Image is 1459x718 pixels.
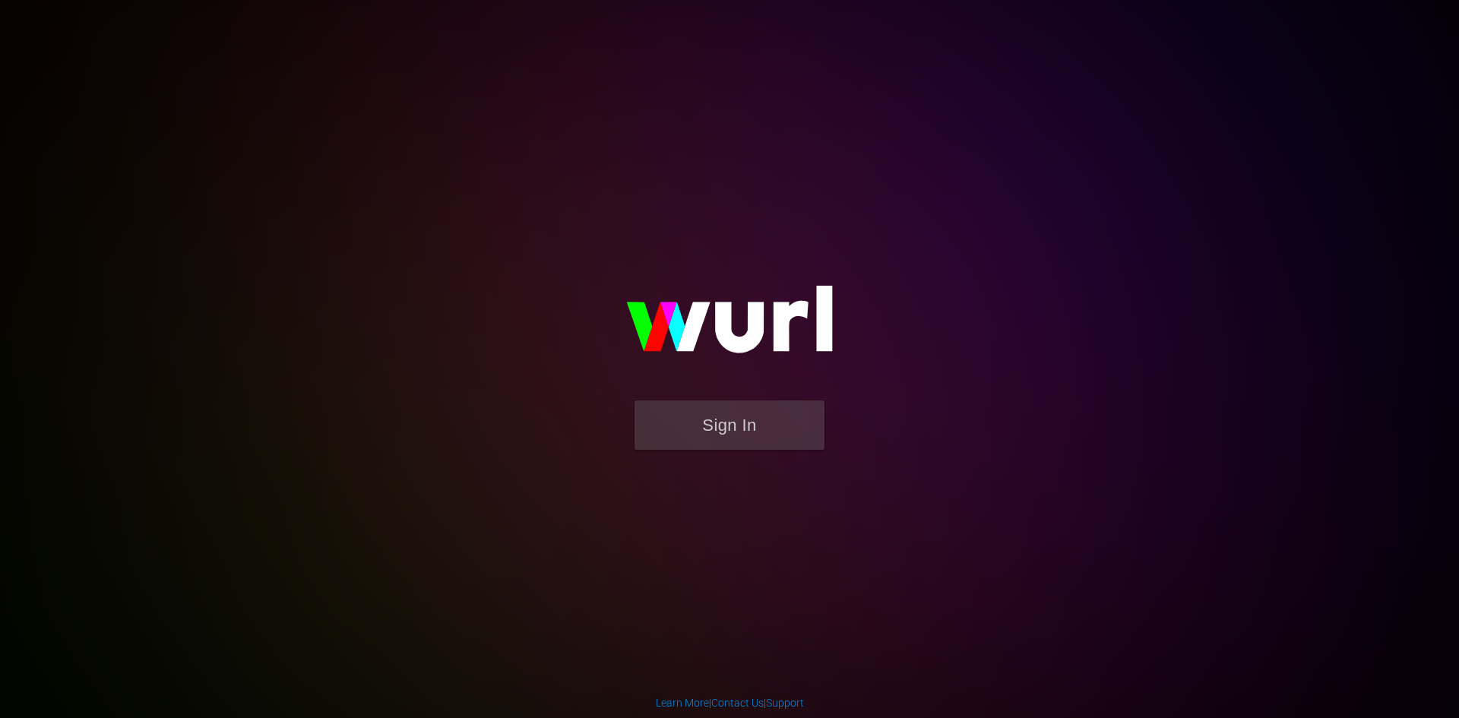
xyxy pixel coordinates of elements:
div: | | [656,695,804,710]
button: Sign In [635,400,824,450]
a: Support [766,697,804,709]
a: Learn More [656,697,709,709]
a: Contact Us [711,697,764,709]
img: wurl-logo-on-black-223613ac3d8ba8fe6dc639794a292ebdb59501304c7dfd60c99c58986ef67473.svg [578,253,881,400]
